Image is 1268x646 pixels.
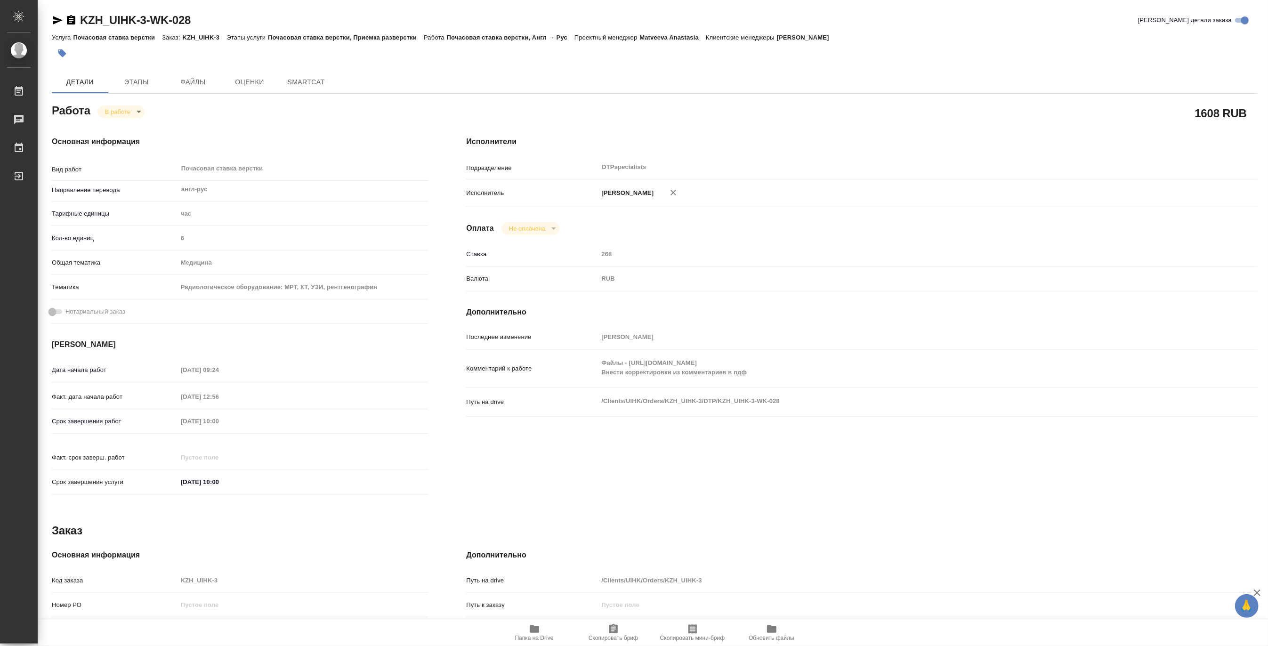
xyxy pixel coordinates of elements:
p: Дата начала работ [52,365,178,375]
p: Срок завершения работ [52,417,178,426]
div: В работе [501,222,559,235]
div: В работе [97,105,145,118]
span: Скопировать мини-бриф [660,635,725,641]
p: Валюта [466,274,598,283]
p: Тематика [52,283,178,292]
span: 🙏 [1239,596,1255,616]
h4: Оплата [466,223,494,234]
h4: Дополнительно [466,549,1258,561]
p: Путь к заказу [466,600,598,610]
input: Пустое поле [178,390,260,404]
div: RUB [598,271,1191,287]
input: Пустое поле [178,573,429,587]
p: Направление перевода [52,186,178,195]
p: [PERSON_NAME] [777,34,836,41]
h4: Основная информация [52,549,428,561]
h2: Работа [52,101,90,118]
p: Факт. дата начала работ [52,392,178,402]
span: Скопировать бриф [589,635,638,641]
p: Путь на drive [466,397,598,407]
h4: Исполнители [466,136,1258,147]
p: Срок завершения услуги [52,477,178,487]
p: Почасовая ставка верстки, Англ → Рус [447,34,574,41]
p: Проектный менеджер [574,34,639,41]
button: Скопировать бриф [574,620,653,646]
p: Путь на drive [466,576,598,585]
p: Тарифные единицы [52,209,178,218]
input: ✎ Введи что-нибудь [178,475,260,489]
input: Пустое поле [598,330,1191,344]
h4: Основная информация [52,136,428,147]
h4: Дополнительно [466,307,1258,318]
input: Пустое поле [178,414,260,428]
button: Скопировать ссылку [65,15,77,26]
p: Услуга [52,34,73,41]
p: Ставка [466,250,598,259]
button: В работе [102,108,133,116]
button: Добавить тэг [52,43,73,64]
span: Папка на Drive [515,635,554,641]
p: Номер РО [52,600,178,610]
input: Пустое поле [598,598,1191,612]
span: Обновить файлы [749,635,794,641]
input: Пустое поле [178,363,260,377]
textarea: Файлы - [URL][DOMAIN_NAME] Внести корректировки из комментариев в пдф [598,355,1191,380]
input: Пустое поле [178,451,260,464]
button: Скопировать мини-бриф [653,620,732,646]
button: 🙏 [1235,594,1259,618]
p: Факт. срок заверш. работ [52,453,178,462]
button: Обновить файлы [732,620,811,646]
span: SmartCat [283,76,329,88]
div: Медицина [178,255,429,271]
input: Пустое поле [598,573,1191,587]
input: Пустое поле [178,231,429,245]
a: KZH_UIHK-3-WK-028 [80,14,191,26]
button: Удалить исполнителя [663,182,684,203]
p: Matveeva Anastasia [639,34,706,41]
button: Папка на Drive [495,620,574,646]
div: час [178,206,429,222]
h2: 1608 RUB [1195,105,1247,121]
input: Пустое поле [598,247,1191,261]
p: Клиентские менеджеры [706,34,777,41]
p: Комментарий к работе [466,364,598,373]
p: Заказ: [162,34,182,41]
p: Подразделение [466,163,598,173]
input: Пустое поле [178,598,429,612]
p: Общая тематика [52,258,178,267]
p: Исполнитель [466,188,598,198]
p: Последнее изменение [466,332,598,342]
h4: [PERSON_NAME] [52,339,428,350]
button: Скопировать ссылку для ЯМессенджера [52,15,63,26]
p: Вид работ [52,165,178,174]
p: Этапы услуги [226,34,268,41]
span: Детали [57,76,103,88]
span: Оценки [227,76,272,88]
span: [PERSON_NAME] детали заказа [1138,16,1232,25]
span: Этапы [114,76,159,88]
span: Нотариальный заказ [65,307,125,316]
p: KZH_UIHK-3 [183,34,227,41]
button: Не оплачена [506,225,548,233]
h2: Заказ [52,523,82,538]
p: Работа [424,34,447,41]
p: [PERSON_NAME] [598,188,654,198]
span: Файлы [170,76,216,88]
p: Почасовая ставка верстки [73,34,162,41]
p: Почасовая ставка верстки, Приемка разверстки [268,34,424,41]
p: Код заказа [52,576,178,585]
p: Кол-во единиц [52,234,178,243]
textarea: /Clients/UIHK/Orders/KZH_UIHK-3/DTP/KZH_UIHK-3-WK-028 [598,393,1191,409]
div: Радиологическое оборудование: МРТ, КТ, УЗИ, рентгенография [178,279,429,295]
